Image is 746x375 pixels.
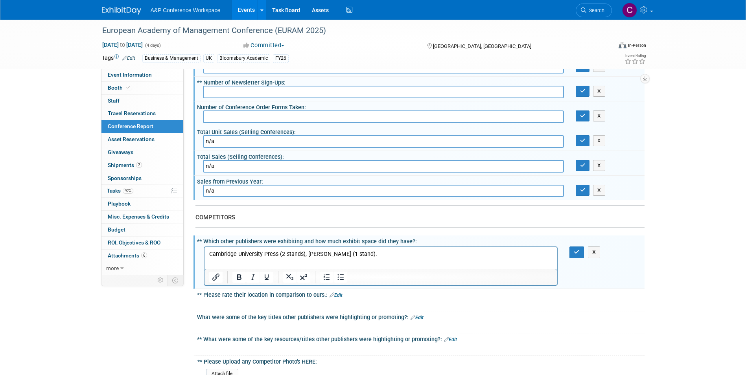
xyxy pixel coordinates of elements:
[5,3,348,11] p: To commission scholarly books and textbooks for the Business and Management list.
[197,101,645,111] div: Number of Conference Order Forms Taken:
[101,250,183,262] a: Attachments6
[197,356,641,366] div: ** Please Upload any Competitor Photo's HERE:
[101,224,183,236] a: Budget
[444,337,457,342] a: Edit
[4,3,349,11] body: Rich Text Area. Press ALT-0 for help.
[108,239,160,246] span: ROI, Objectives & ROO
[101,107,183,120] a: Travel Reservations
[136,162,142,168] span: 2
[195,213,639,222] div: COMPETITORS
[283,272,297,283] button: Subscript
[197,289,645,299] div: ** Please rate their location in comparison to ours.:
[101,262,183,275] a: more
[101,185,183,197] a: Tasks92%
[101,133,183,146] a: Asset Reservations
[101,82,183,94] a: Booth
[108,97,120,104] span: Staff
[197,176,645,186] div: Sales from Previous Year:
[197,235,645,245] div: ** Which other publishers were exhibiting and how much exhibit space did they have?:
[126,85,130,90] i: Booth reservation complete
[5,3,348,11] p: Too early to tell. I am awaiting one proposal, and have arranged a follow up meeting with another...
[102,7,141,15] img: ExhibitDay
[433,43,531,49] span: [GEOGRAPHIC_DATA], [GEOGRAPHIC_DATA]
[593,160,605,171] button: X
[167,275,183,285] td: Toggle Event Tabs
[5,3,348,11] p: See above. Commissioning 1 book would be a good result. Any more than one would be a fantastic re...
[106,265,119,271] span: more
[101,69,183,81] a: Event Information
[101,120,183,133] a: Conference Report
[154,275,168,285] td: Personalize Event Tab Strip
[593,185,605,196] button: X
[108,72,152,78] span: Event Information
[565,41,647,53] div: Event Format
[197,311,645,322] div: What were some of the key titles other publishers were highlighting or promoting?:
[108,175,142,181] span: Sponsorships
[102,41,143,48] span: [DATE] [DATE]
[593,135,605,146] button: X
[246,272,260,283] button: Italic
[624,54,646,58] div: Event Rating
[197,333,645,344] div: ** What were some of the key resources/titles other publishers were highlighting or promoting?:
[334,272,347,283] button: Bullet list
[320,272,333,283] button: Numbered list
[101,159,183,172] a: Shipments2
[330,292,343,298] a: Edit
[108,136,155,142] span: Asset Reservations
[108,149,133,155] span: Giveaways
[108,213,169,220] span: Misc. Expenses & Credits
[119,42,126,48] span: to
[622,3,637,18] img: Christian Ritter
[273,54,289,63] div: FY26
[101,198,183,210] a: Playbook
[586,7,604,13] span: Search
[588,246,600,258] button: X
[101,146,183,159] a: Giveaways
[209,272,223,283] button: Insert/edit link
[102,54,135,63] td: Tags
[232,272,246,283] button: Bold
[107,187,133,194] span: Tasks
[576,4,612,17] a: Search
[122,55,135,61] a: Edit
[593,86,605,97] button: X
[141,252,147,258] span: 6
[204,247,557,269] iframe: Rich Text Area
[628,42,646,48] div: In-Person
[619,42,626,48] img: Format-Inperson.png
[108,110,156,116] span: Travel Reservations
[203,54,214,63] div: UK
[108,200,131,207] span: Playbook
[108,85,132,91] span: Booth
[101,211,183,223] a: Misc. Expenses & Credits
[593,110,605,121] button: X
[101,172,183,185] a: Sponsorships
[108,123,153,129] span: Conference Report
[123,188,133,194] span: 92%
[99,24,600,38] div: European Academy of Management Conference (EURAM 2025)
[217,54,270,63] div: Bloomsbury Academic
[101,237,183,249] a: ROI, Objectives & ROO
[241,41,287,50] button: Committed
[108,226,125,233] span: Budget
[297,272,310,283] button: Superscript
[151,7,221,13] span: A&P Conference Workspace
[144,43,161,48] span: (4 days)
[142,54,201,63] div: Business & Management
[197,151,645,161] div: Total Sales (Selling Conferences):
[108,252,147,259] span: Attachments
[197,77,645,86] div: ** Number of Newsletter Sign-Ups:
[108,162,142,168] span: Shipments
[197,126,645,136] div: Total Unit Sales (Selling Conferences):
[411,315,424,320] a: Edit
[260,272,273,283] button: Underline
[101,95,183,107] a: Staff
